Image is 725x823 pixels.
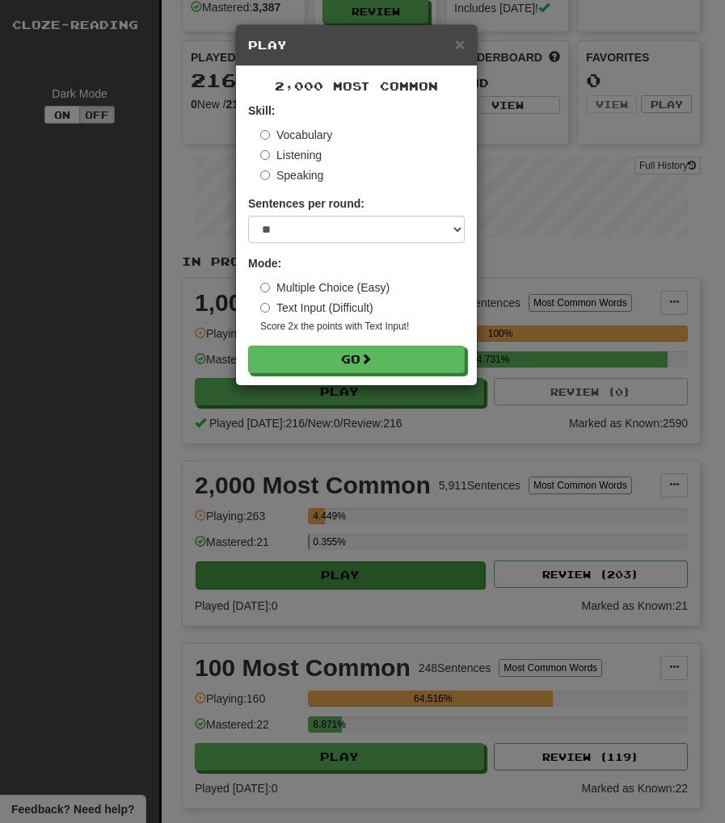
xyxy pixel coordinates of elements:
label: Sentences per round: [248,195,365,212]
h5: Play [248,37,465,53]
input: Listening [260,150,270,160]
small: Score 2x the points with Text Input ! [260,320,465,334]
input: Vocabulary [260,130,270,140]
label: Speaking [260,167,323,183]
button: Close [455,36,465,52]
strong: Mode: [248,257,281,270]
label: Text Input (Difficult) [260,300,373,316]
label: Listening [260,147,322,163]
button: Go [248,346,465,373]
strong: Skill: [248,104,275,117]
label: Vocabulary [260,127,332,143]
label: Multiple Choice (Easy) [260,279,390,296]
input: Multiple Choice (Easy) [260,283,270,292]
span: × [455,35,465,53]
input: Speaking [260,170,270,180]
input: Text Input (Difficult) [260,303,270,313]
span: 2,000 Most Common [275,79,438,93]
